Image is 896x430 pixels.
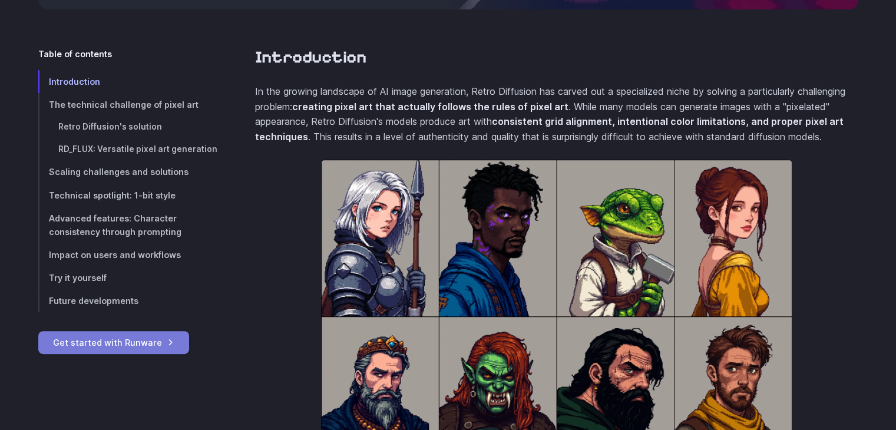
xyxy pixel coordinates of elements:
[49,77,100,87] span: Introduction
[38,207,217,243] a: Advanced features: Character consistency through prompting
[255,115,844,143] strong: consistent grid alignment, intentional color limitations, and proper pixel art techniques
[38,70,217,93] a: Introduction
[38,160,217,183] a: Scaling challenges and solutions
[38,184,217,207] a: Technical spotlight: 1-bit style
[49,250,181,260] span: Impact on users and workflows
[38,93,217,116] a: The technical challenge of pixel art
[49,296,138,306] span: Future developments
[58,122,162,131] span: Retro Diffusion's solution
[49,273,107,283] span: Try it yourself
[38,138,217,161] a: RD_FLUX: Versatile pixel art generation
[49,213,181,237] span: Advanced features: Character consistency through prompting
[38,243,217,266] a: Impact on users and workflows
[49,100,199,110] span: The technical challenge of pixel art
[38,289,217,312] a: Future developments
[38,266,217,289] a: Try it yourself
[49,190,176,200] span: Technical spotlight: 1-bit style
[255,47,366,68] a: Introduction
[38,116,217,138] a: Retro Diffusion's solution
[38,331,189,354] a: Get started with Runware
[38,47,112,61] span: Table of contents
[292,101,568,113] strong: creating pixel art that actually follows the rules of pixel art
[58,144,217,154] span: RD_FLUX: Versatile pixel art generation
[49,167,189,177] span: Scaling challenges and solutions
[255,84,858,144] p: In the growing landscape of AI image generation, Retro Diffusion has carved out a specialized nic...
